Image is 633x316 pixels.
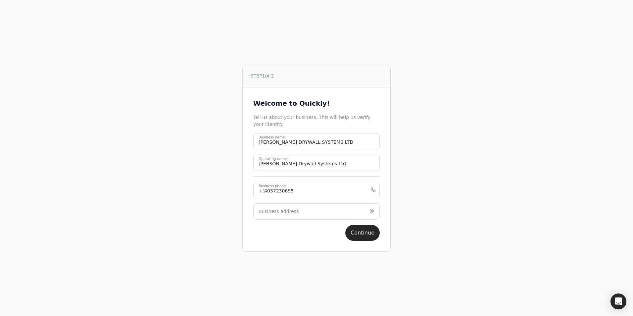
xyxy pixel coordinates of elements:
button: Continue [345,225,380,241]
label: Operating name [259,156,287,161]
div: Open Intercom Messenger [610,293,626,309]
label: Business address [259,208,299,215]
span: STEP 1 of 2 [251,73,274,79]
label: Business name [259,134,285,140]
div: Tell us about your business. This will help us verify your identity. [253,114,380,128]
div: Welcome to Quickly! [253,98,380,109]
label: Business phone [259,183,286,188]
